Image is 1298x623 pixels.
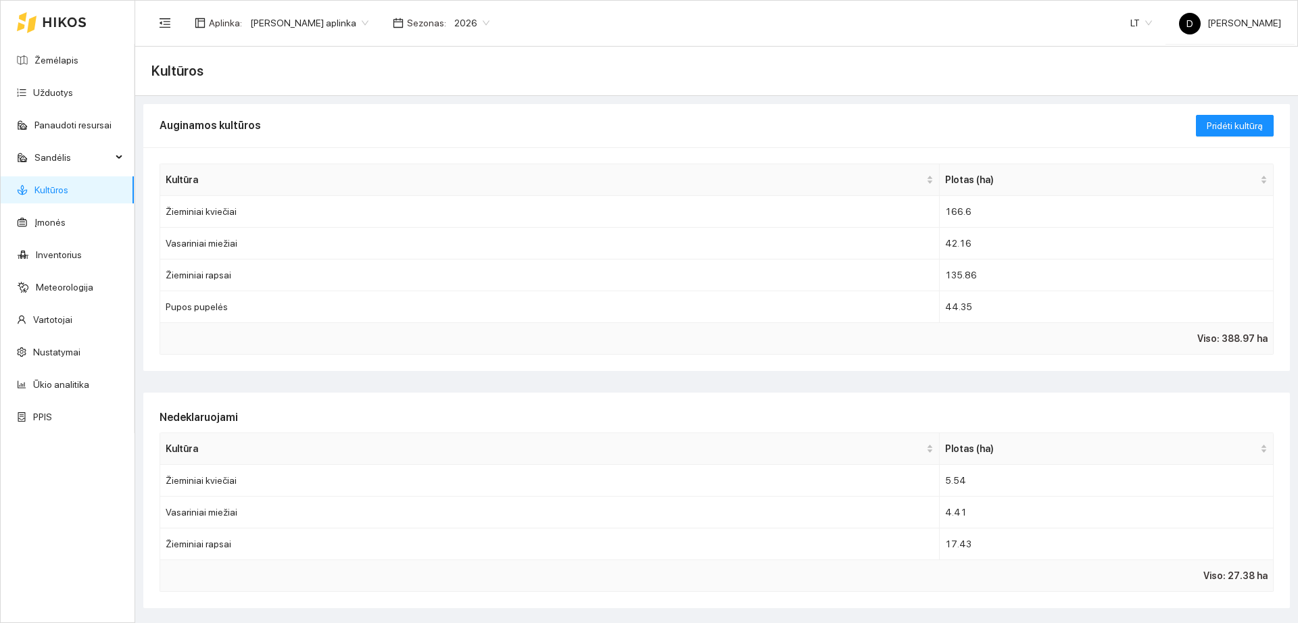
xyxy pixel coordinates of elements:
[160,433,940,465] th: this column's title is Kultūra,this column is sortable
[159,17,171,29] span: menu-fold
[1196,115,1274,136] button: Pridėti kultūrą
[940,228,1274,259] td: 42.16
[166,172,923,187] span: Kultūra
[940,291,1274,323] td: 44.35
[34,217,66,228] a: Įmonės
[36,282,93,293] a: Meteorologija
[945,172,1257,187] span: Plotas (ha)
[940,497,1274,528] td: 4.41
[33,379,89,390] a: Ūkio analitika
[160,497,940,528] td: Vasariniai miežiai
[1130,13,1152,33] span: LT
[945,441,1257,456] span: Plotas (ha)
[940,164,1274,196] th: this column's title is Plotas (ha),this column is sortable
[160,196,940,228] td: Žieminiai kviečiai
[940,433,1274,465] th: this column's title is Plotas (ha),this column is sortable
[160,106,1196,145] div: Auginamos kultūros
[36,249,82,260] a: Inventorius
[940,465,1274,497] td: 5.54
[34,144,112,171] span: Sandėlis
[1197,331,1268,346] span: Viso: 388.97 ha
[34,120,112,130] a: Panaudoti resursai
[940,196,1274,228] td: 166.6
[393,18,404,28] span: calendar
[1203,568,1268,583] span: Viso: 27.38 ha
[160,465,940,497] td: Žieminiai kviečiai
[160,228,940,259] td: Vasariniai miežiai
[1179,18,1281,28] span: [PERSON_NAME]
[160,164,940,196] th: this column's title is Kultūra,this column is sortable
[33,347,80,357] a: Nustatymai
[160,528,940,560] td: Žieminiai rapsai
[1186,13,1193,34] span: D
[160,409,1274,426] h2: Nedeklaruojami
[407,16,446,30] span: Sezonas :
[33,314,72,325] a: Vartotojai
[34,184,68,195] a: Kultūros
[940,259,1274,291] td: 135.86
[160,259,940,291] td: Žieminiai rapsai
[160,291,940,323] td: Pupos pupelės
[1207,118,1263,133] span: Pridėti kultūrą
[33,412,52,422] a: PPIS
[195,18,206,28] span: layout
[33,87,73,98] a: Užduotys
[151,60,203,82] span: Kultūros
[209,16,242,30] span: Aplinka :
[34,55,78,66] a: Žemėlapis
[250,13,368,33] span: Donato Grakausko aplinka
[151,9,178,36] button: menu-fold
[166,441,923,456] span: Kultūra
[454,13,489,33] span: 2026
[940,528,1274,560] td: 17.43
